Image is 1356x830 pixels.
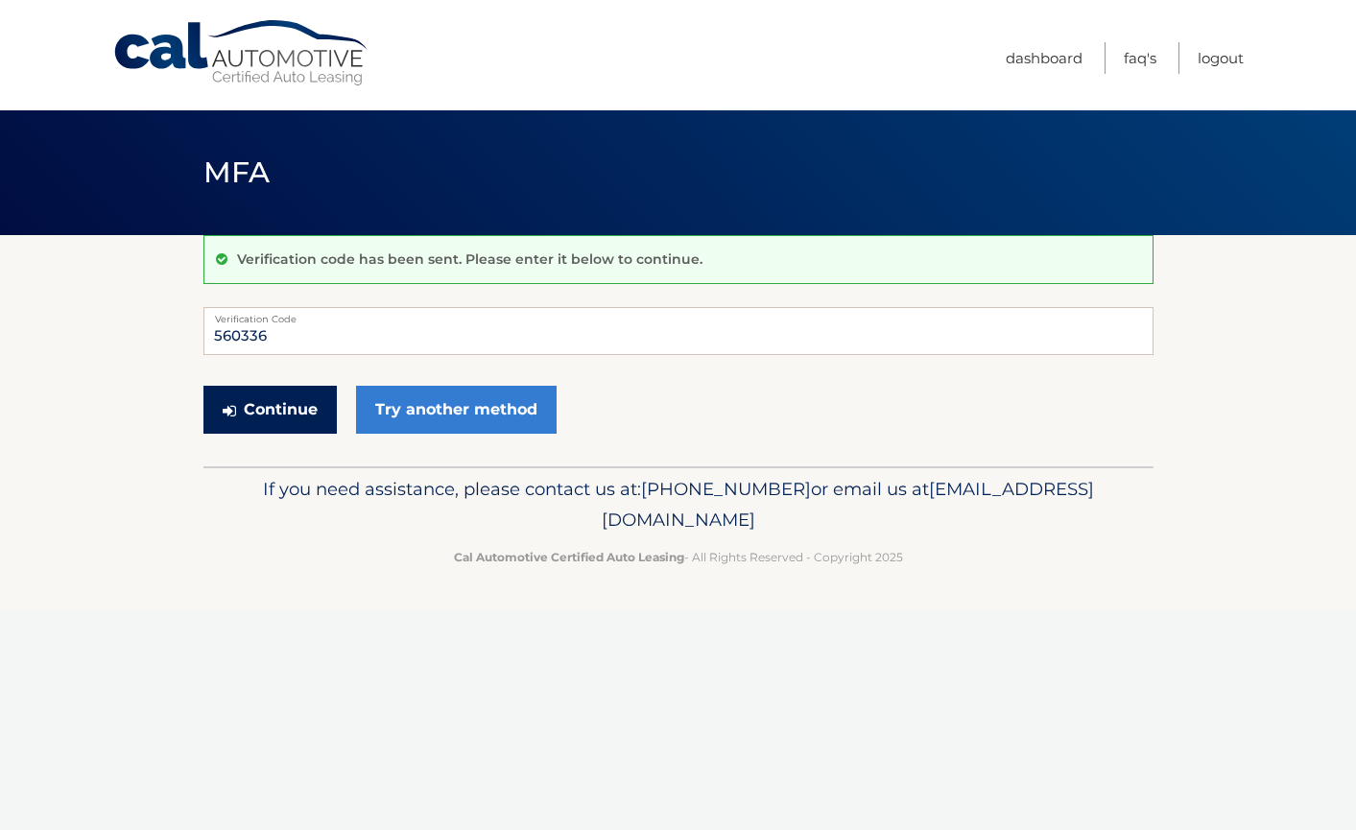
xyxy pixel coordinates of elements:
strong: Cal Automotive Certified Auto Leasing [454,550,684,564]
label: Verification Code [203,307,1154,322]
a: Logout [1198,42,1244,74]
a: Cal Automotive [112,19,371,87]
a: Dashboard [1006,42,1082,74]
span: MFA [203,154,271,190]
button: Continue [203,386,337,434]
p: - All Rights Reserved - Copyright 2025 [216,547,1141,567]
input: Verification Code [203,307,1154,355]
a: Try another method [356,386,557,434]
span: [PHONE_NUMBER] [641,478,811,500]
p: Verification code has been sent. Please enter it below to continue. [237,250,702,268]
span: [EMAIL_ADDRESS][DOMAIN_NAME] [602,478,1094,531]
a: FAQ's [1124,42,1156,74]
p: If you need assistance, please contact us at: or email us at [216,474,1141,535]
